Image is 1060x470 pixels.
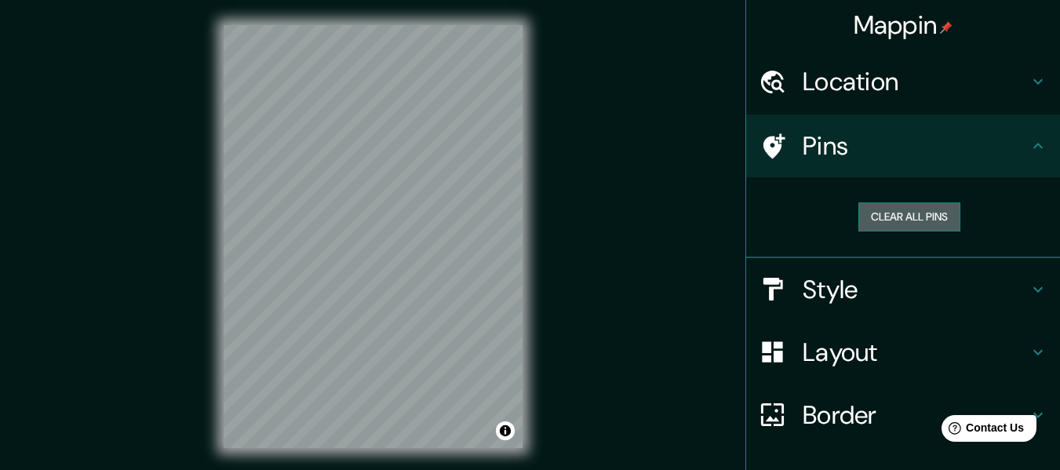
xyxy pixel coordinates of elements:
[224,25,523,448] canvas: Map
[803,130,1029,162] h4: Pins
[803,66,1029,97] h4: Location
[746,115,1060,177] div: Pins
[803,274,1029,305] h4: Style
[746,321,1060,384] div: Layout
[803,337,1029,368] h4: Layout
[746,258,1060,321] div: Style
[746,50,1060,113] div: Location
[940,21,953,34] img: pin-icon.png
[746,384,1060,446] div: Border
[858,202,960,231] button: Clear all pins
[920,409,1043,453] iframe: Help widget launcher
[496,421,515,440] button: Toggle attribution
[854,9,953,41] h4: Mappin
[803,399,1029,431] h4: Border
